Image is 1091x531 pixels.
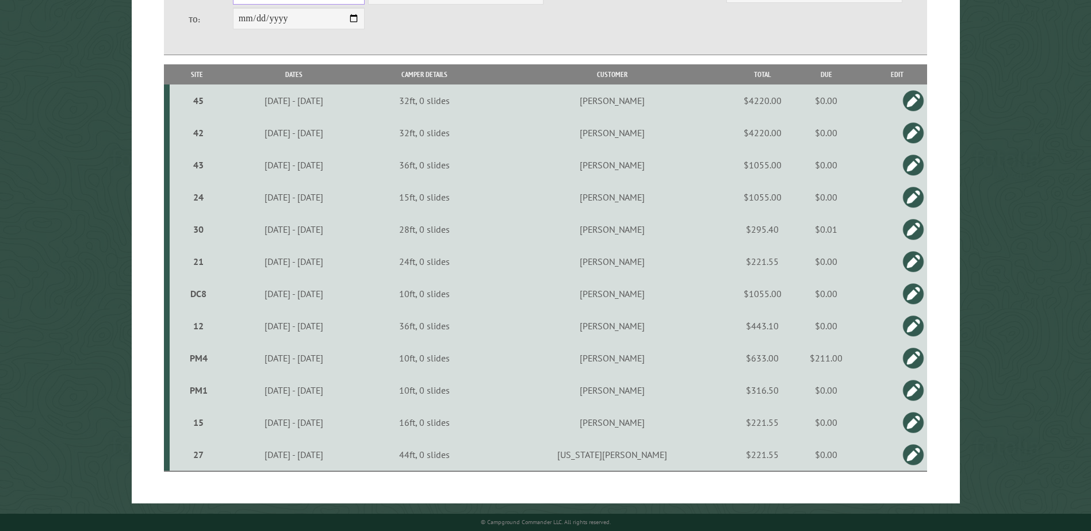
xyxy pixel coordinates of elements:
[226,320,362,332] div: [DATE] - [DATE]
[867,64,927,84] th: Edit
[174,320,222,332] div: 12
[174,95,222,106] div: 45
[485,342,740,374] td: [PERSON_NAME]
[364,278,485,310] td: 10ft, 0 slides
[364,117,485,149] td: 32ft, 0 slides
[786,438,867,471] td: $0.00
[226,288,362,299] div: [DATE] - [DATE]
[174,449,222,460] div: 27
[485,84,740,117] td: [PERSON_NAME]
[786,84,867,117] td: $0.00
[364,84,485,117] td: 32ft, 0 slides
[364,342,485,374] td: 10ft, 0 slides
[740,181,786,213] td: $1055.00
[364,374,485,406] td: 10ft, 0 slides
[226,352,362,364] div: [DATE] - [DATE]
[740,213,786,245] td: $295.40
[740,310,786,342] td: $443.10
[364,64,485,84] th: Camper Details
[485,213,740,245] td: [PERSON_NAME]
[740,84,786,117] td: $4220.00
[786,310,867,342] td: $0.00
[740,374,786,406] td: $316.50
[364,149,485,181] td: 36ft, 0 slides
[740,64,786,84] th: Total
[174,288,222,299] div: DC8
[740,278,786,310] td: $1055.00
[786,181,867,213] td: $0.00
[226,95,362,106] div: [DATE] - [DATE]
[786,342,867,374] td: $211.00
[226,417,362,428] div: [DATE] - [DATE]
[485,64,740,84] th: Customer
[226,384,362,396] div: [DATE] - [DATE]
[170,64,224,84] th: Site
[786,149,867,181] td: $0.00
[364,438,485,471] td: 44ft, 0 slides
[364,310,485,342] td: 36ft, 0 slides
[174,352,222,364] div: PM4
[174,159,222,171] div: 43
[364,181,485,213] td: 15ft, 0 slides
[226,224,362,235] div: [DATE] - [DATE]
[786,245,867,278] td: $0.00
[786,278,867,310] td: $0.00
[485,278,740,310] td: [PERSON_NAME]
[174,417,222,428] div: 15
[226,191,362,203] div: [DATE] - [DATE]
[485,406,740,438] td: [PERSON_NAME]
[485,117,740,149] td: [PERSON_NAME]
[786,117,867,149] td: $0.00
[786,213,867,245] td: $0.01
[481,518,611,526] small: © Campground Commander LLC. All rights reserved.
[174,127,222,138] div: 42
[786,406,867,438] td: $0.00
[174,224,222,235] div: 30
[740,117,786,149] td: $4220.00
[364,213,485,245] td: 28ft, 0 slides
[740,438,786,471] td: $221.55
[786,374,867,406] td: $0.00
[224,64,364,84] th: Dates
[740,149,786,181] td: $1055.00
[364,406,485,438] td: 16ft, 0 slides
[740,245,786,278] td: $221.55
[226,159,362,171] div: [DATE] - [DATE]
[740,342,786,374] td: $633.00
[174,384,222,396] div: PM1
[485,181,740,213] td: [PERSON_NAME]
[485,374,740,406] td: [PERSON_NAME]
[189,14,232,25] label: To:
[485,438,740,471] td: [US_STATE][PERSON_NAME]
[226,127,362,138] div: [DATE] - [DATE]
[364,245,485,278] td: 24ft, 0 slides
[485,245,740,278] td: [PERSON_NAME]
[174,256,222,267] div: 21
[485,310,740,342] td: [PERSON_NAME]
[485,149,740,181] td: [PERSON_NAME]
[226,449,362,460] div: [DATE] - [DATE]
[174,191,222,203] div: 24
[786,64,867,84] th: Due
[226,256,362,267] div: [DATE] - [DATE]
[740,406,786,438] td: $221.55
